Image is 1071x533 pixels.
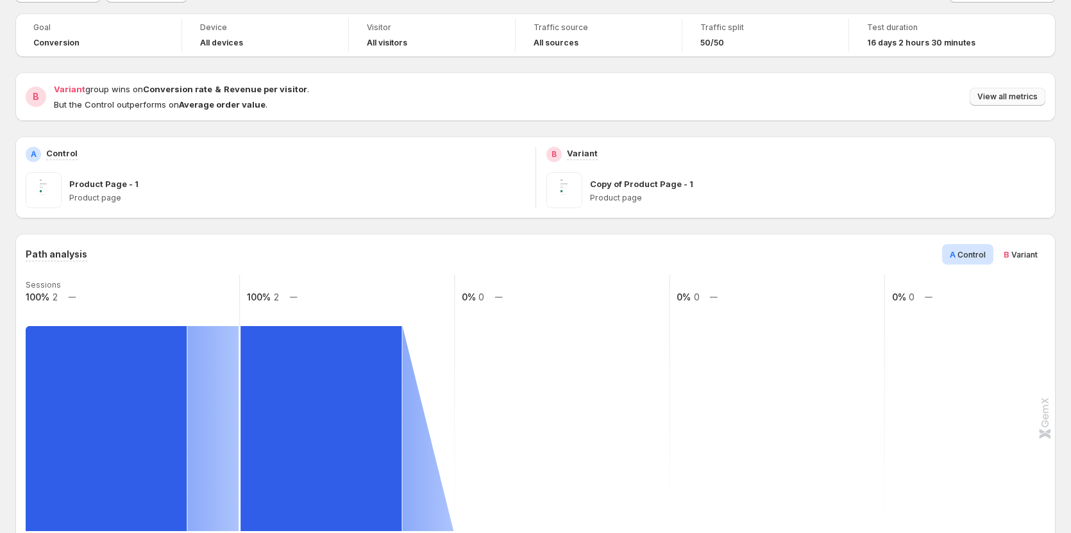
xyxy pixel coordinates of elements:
span: Control [957,250,986,259]
img: Copy of Product Page - 1 [546,172,582,208]
text: Sessions [26,280,61,290]
text: 0 [694,291,700,302]
strong: Average order value [179,99,266,110]
span: Variant [54,84,85,94]
text: 0 [909,291,915,302]
a: VisitorAll visitors [367,21,497,49]
p: Product Page - 1 [69,177,139,190]
span: B [1004,249,1009,259]
text: 0% [892,291,906,302]
a: DeviceAll devices [200,21,330,49]
h2: B [552,149,557,160]
span: Test duration [867,22,998,33]
p: Variant [567,147,598,160]
h4: All devices [200,38,243,48]
span: 50/50 [700,38,724,48]
strong: Conversion rate [143,84,212,94]
a: Traffic split50/50 [700,21,831,49]
span: Traffic source [534,22,664,33]
text: 0% [462,291,476,302]
p: Product page [590,193,1046,203]
span: Visitor [367,22,497,33]
a: Test duration16 days 2 hours 30 minutes [867,21,998,49]
span: View all metrics [977,92,1038,102]
strong: Revenue per visitor [224,84,307,94]
h4: All visitors [367,38,407,48]
span: Device [200,22,330,33]
h2: A [31,149,37,160]
strong: & [215,84,221,94]
p: Control [46,147,78,160]
span: 16 days 2 hours 30 minutes [867,38,975,48]
button: View all metrics [970,88,1045,106]
p: Product page [69,193,525,203]
text: 100% [247,291,271,302]
span: Variant [1011,250,1038,259]
span: Goal [33,22,164,33]
h4: All sources [534,38,578,48]
span: But the Control outperforms on . [54,99,267,110]
span: group wins on . [54,84,309,94]
p: Copy of Product Page - 1 [590,177,693,190]
a: GoalConversion [33,21,164,49]
span: A [950,249,956,259]
text: 2 [274,291,279,302]
text: 2 [53,291,58,302]
img: Product Page - 1 [26,172,62,208]
text: 0% [677,291,691,302]
text: 0 [478,291,484,302]
span: Conversion [33,38,80,48]
h3: Path analysis [26,248,87,261]
span: Traffic split [700,22,831,33]
a: Traffic sourceAll sources [534,21,664,49]
h2: B [33,90,39,103]
text: 100% [26,291,49,302]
